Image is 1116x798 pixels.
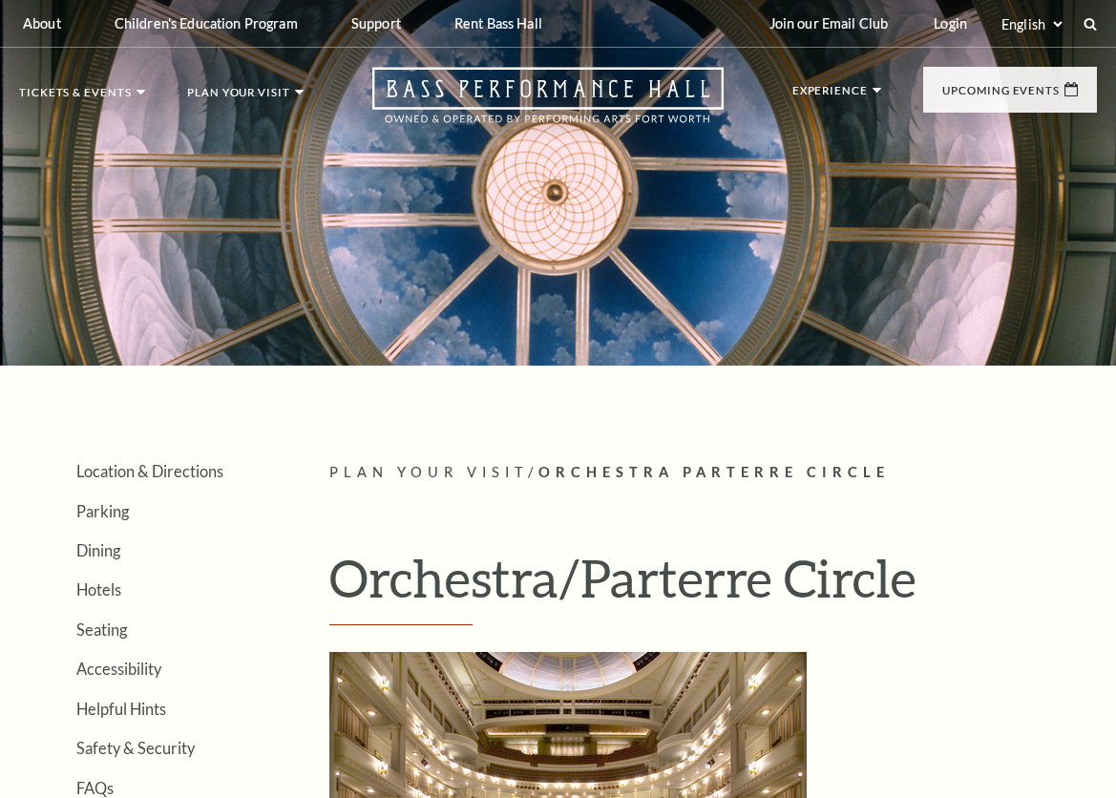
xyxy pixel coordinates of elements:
a: Parking [76,502,129,520]
a: Helpful Hints [76,700,166,718]
p: Upcoming Events [942,85,1060,106]
p: Rent Bass Hall [454,15,542,31]
a: FAQs [76,779,114,797]
a: Seating [76,620,127,639]
p: Children's Education Program [115,15,298,31]
p: Tickets & Events [19,87,132,108]
p: Plan Your Visit [187,87,290,108]
a: Dining [76,541,120,559]
p: / [329,461,1097,485]
p: About [23,15,61,31]
p: Support [351,15,401,31]
h1: Orchestra/Parterre Circle [329,547,1097,625]
select: Select: [998,15,1065,33]
p: Experience [792,85,868,106]
a: Location & Directions [76,462,223,480]
a: Accessibility [76,660,161,678]
span: Orchestra Parterre Circle [538,464,890,480]
a: Safety & Security [76,739,195,757]
span: Plan Your Visit [329,464,528,480]
a: Hotels [76,580,121,598]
